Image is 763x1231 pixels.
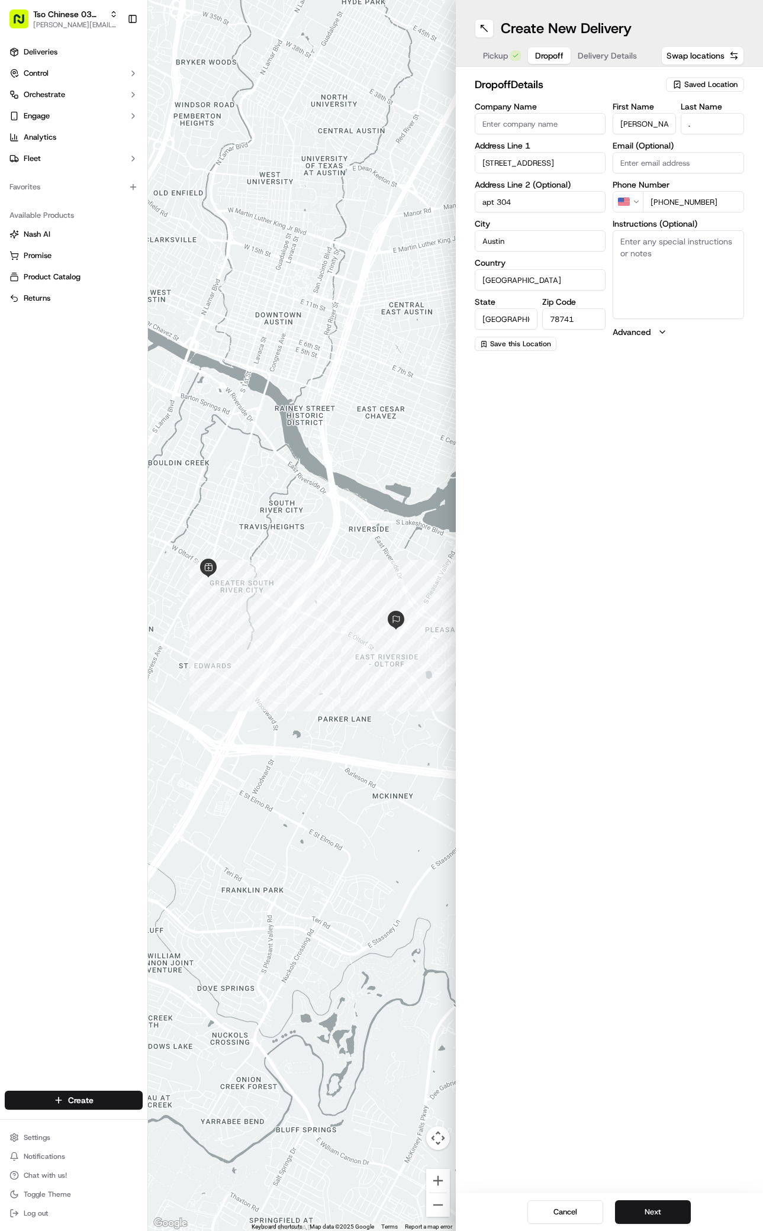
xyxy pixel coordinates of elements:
div: Available Products [5,206,143,225]
span: [DATE] [105,183,129,193]
span: Analytics [24,132,56,143]
label: Instructions (Optional) [613,220,744,228]
button: Notifications [5,1148,143,1165]
span: Control [24,68,49,79]
input: Enter company name [475,113,606,134]
a: Nash AI [9,229,138,240]
a: Report a map error [405,1223,452,1230]
button: Start new chat [201,117,215,131]
img: 8571987876998_91fb9ceb93ad5c398215_72.jpg [25,113,46,134]
img: Google [151,1216,190,1231]
label: Advanced [613,326,651,338]
button: Orchestrate [5,85,143,104]
img: 1736555255976-a54dd68f-1ca7-489b-9aae-adbdc363a1c4 [24,184,33,194]
a: Promise [9,250,138,261]
span: Log out [24,1209,48,1218]
button: Chat with us! [5,1167,143,1184]
button: Create [5,1091,143,1110]
input: Enter first name [613,113,676,134]
button: Zoom out [426,1193,450,1217]
label: City [475,220,606,228]
button: Engage [5,107,143,125]
a: Open this area in Google Maps (opens a new window) [151,1216,190,1231]
span: Delivery Details [578,50,637,62]
button: Map camera controls [426,1126,450,1150]
div: Start new chat [53,113,194,125]
button: Fleet [5,149,143,168]
span: Orchestrate [24,89,65,100]
button: Nash AI [5,225,143,244]
label: Last Name [681,102,744,111]
a: Product Catalog [9,272,138,282]
button: [PERSON_NAME][EMAIL_ADDRESS][DOMAIN_NAME] [33,20,118,30]
button: Next [615,1200,691,1224]
span: Map data ©2025 Google [310,1223,374,1230]
a: Deliveries [5,43,143,62]
div: Favorites [5,178,143,196]
a: 📗Knowledge Base [7,260,95,281]
h2: dropoff Details [475,76,659,93]
div: 📗 [12,266,21,275]
button: Tso Chinese 03 TsoCo[PERSON_NAME][EMAIL_ADDRESS][DOMAIN_NAME] [5,5,123,33]
label: Country [475,259,606,267]
img: Antonia (Store Manager) [12,204,31,223]
label: Company Name [475,102,606,111]
span: Engage [24,111,50,121]
input: Enter email address [613,152,744,173]
a: Powered byPylon [83,293,143,302]
span: Saved Location [684,79,738,90]
img: 1736555255976-a54dd68f-1ca7-489b-9aae-adbdc363a1c4 [12,113,33,134]
button: Save this Location [475,337,556,351]
button: Tso Chinese 03 TsoCo [33,8,105,20]
a: Returns [9,293,138,304]
span: • [158,215,162,225]
img: Nash [12,12,36,36]
span: [PERSON_NAME] (Store Manager) [37,215,156,225]
input: Enter address [475,152,606,173]
label: Address Line 2 (Optional) [475,181,606,189]
span: Toggle Theme [24,1190,71,1199]
span: Pickup [483,50,508,62]
a: Analytics [5,128,143,147]
span: Nash AI [24,229,50,240]
span: Notifications [24,1152,65,1161]
button: Product Catalog [5,268,143,286]
input: Enter zip code [542,308,606,330]
span: [PERSON_NAME] [37,183,96,193]
span: Deliveries [24,47,57,57]
img: Charles Folsom [12,172,31,191]
input: Enter phone number [643,191,744,212]
span: Pylon [118,294,143,302]
button: Advanced [613,326,744,338]
input: Apartment, suite, unit, etc. [475,191,606,212]
div: We're available if you need us! [53,125,163,134]
label: Email (Optional) [613,141,744,150]
span: • [98,183,102,193]
a: 💻API Documentation [95,260,195,281]
span: Create [68,1094,94,1106]
span: Dropoff [535,50,564,62]
input: Enter last name [681,113,744,134]
h1: Create New Delivery [501,19,632,38]
button: Keyboard shortcuts [252,1223,302,1231]
button: Returns [5,289,143,308]
button: See all [183,152,215,166]
span: Knowledge Base [24,265,91,276]
button: Zoom in [426,1169,450,1193]
button: Control [5,64,143,83]
input: Enter country [475,269,606,291]
div: 💻 [100,266,110,275]
button: Log out [5,1205,143,1222]
span: Settings [24,1133,50,1142]
button: Toggle Theme [5,1186,143,1203]
input: Enter state [475,308,538,330]
span: Returns [24,293,50,304]
span: Promise [24,250,51,261]
span: Swap locations [667,50,725,62]
span: [DATE] [165,215,189,225]
span: Chat with us! [24,1171,67,1180]
input: Got a question? Start typing here... [31,76,213,89]
span: Save this Location [490,339,551,349]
